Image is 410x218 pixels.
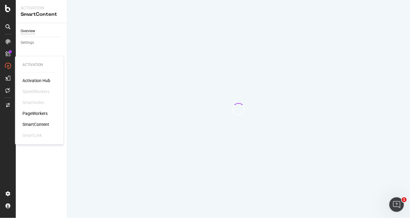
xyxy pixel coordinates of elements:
[22,132,42,138] div: SmartLink
[22,121,49,127] a: SmartContent
[22,110,48,116] a: PageWorkers
[21,28,63,34] a: Overview
[21,40,34,46] div: Settings
[21,40,63,46] a: Settings
[22,88,49,95] div: SpeedWorkers
[402,197,407,202] span: 1
[21,5,62,11] div: Activation
[21,11,62,18] div: SmartContent
[22,78,50,84] a: Activation Hub
[22,62,56,67] div: Activation
[22,99,44,106] div: SmartIndex
[389,197,404,212] iframe: Intercom live chat
[21,28,35,34] div: Overview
